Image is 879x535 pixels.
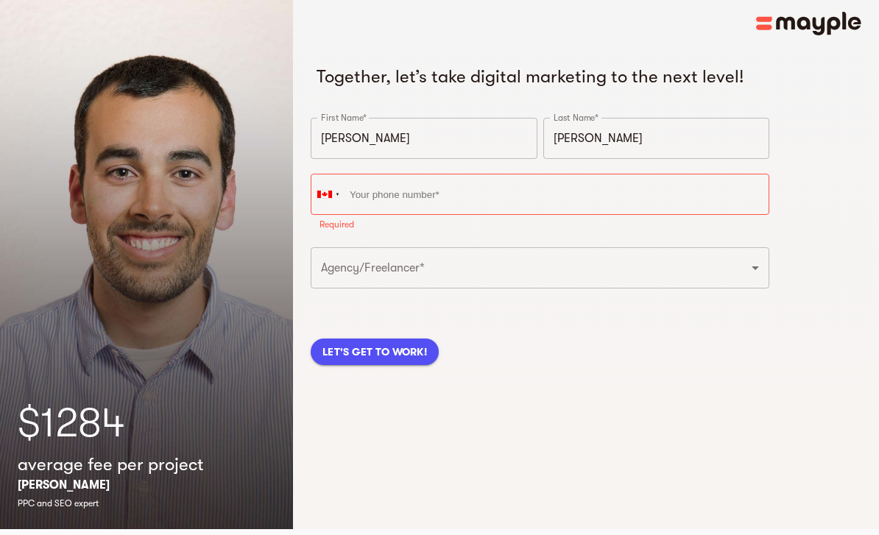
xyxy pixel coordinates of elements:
[311,174,769,215] input: Your phone number*
[311,118,537,159] input: First Name*
[322,343,427,361] span: LET'S GET TO WORK!
[311,339,439,365] button: LET'S GET TO WORK!
[543,118,770,159] input: Last Name*
[311,174,345,214] div: Canada: +1
[317,65,763,88] h5: Together, let’s take digital marketing to the next level!
[756,12,861,35] img: Main logo
[320,219,354,230] span: Required
[18,453,204,476] h5: average fee per project
[18,394,275,453] h1: $1284
[18,476,110,494] p: [PERSON_NAME]
[18,498,99,509] span: PPC and SEO expert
